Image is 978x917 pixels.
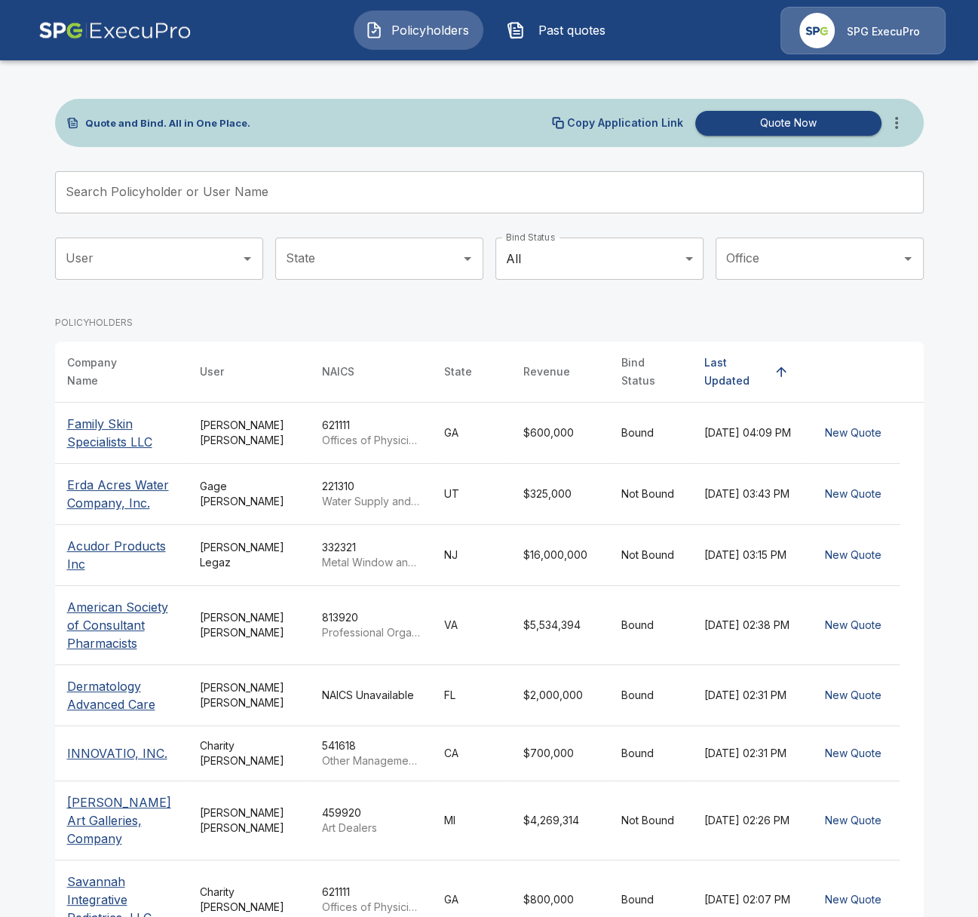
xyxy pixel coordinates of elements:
button: New Quote [819,740,888,768]
p: Quote and Bind. All in One Place. [85,118,250,128]
div: 221310 [322,479,420,509]
button: New Quote [819,480,888,508]
p: Offices of Physicians (except Mental Health Specialists) [322,433,420,448]
td: $600,000 [511,403,609,464]
p: Family Skin Specialists LLC [67,415,176,451]
div: State [444,363,472,381]
td: NJ [432,525,511,586]
div: 621111 [322,885,420,915]
td: [DATE] 03:43 PM [692,464,807,525]
div: 459920 [322,805,420,836]
td: $325,000 [511,464,609,525]
div: 621111 [322,418,420,448]
td: $5,534,394 [511,586,609,665]
button: more [881,108,912,138]
button: New Quote [819,419,888,447]
div: 541618 [322,738,420,768]
td: VA [432,586,511,665]
div: Last Updated [704,354,768,390]
p: SPG ExecuPro [847,24,920,39]
label: Bind Status [506,231,555,244]
p: Water Supply and Irrigation Systems [322,494,420,509]
div: NAICS [322,363,354,381]
td: Not Bound [609,525,692,586]
td: Bound [609,665,692,726]
div: Company Name [67,354,149,390]
td: UT [432,464,511,525]
p: [PERSON_NAME] Art Galleries, Company [67,793,176,848]
button: New Quote [819,886,888,914]
button: Quote Now [695,111,881,136]
td: FL [432,665,511,726]
p: Offices of Physicians (except Mental Health Specialists) [322,900,420,915]
div: [PERSON_NAME] Legaz [200,540,298,570]
td: [DATE] 02:38 PM [692,586,807,665]
div: 332321 [322,540,420,570]
td: [DATE] 04:09 PM [692,403,807,464]
td: Bound [609,726,692,781]
p: Erda Acres Water Company, Inc. [67,476,176,512]
td: CA [432,726,511,781]
div: All [495,238,704,280]
td: MI [432,781,511,860]
span: Past quotes [531,21,614,39]
p: Metal Window and Door Manufacturing [322,555,420,570]
td: [DATE] 02:26 PM [692,781,807,860]
div: [PERSON_NAME] [PERSON_NAME] [200,680,298,710]
td: [DATE] 02:31 PM [692,665,807,726]
div: User [200,363,224,381]
button: New Quote [819,612,888,639]
td: $2,000,000 [511,665,609,726]
p: Acudor Products Inc [67,537,176,573]
div: Revenue [523,363,570,381]
p: Other Management Consulting Services [322,753,420,768]
div: Charity [PERSON_NAME] [200,738,298,768]
button: New Quote [819,541,888,569]
div: [PERSON_NAME] [PERSON_NAME] [200,610,298,640]
button: Past quotes IconPast quotes [495,11,625,50]
td: Not Bound [609,781,692,860]
td: GA [432,403,511,464]
p: Dermatology Advanced Care [67,677,176,713]
span: Policyholders [389,21,472,39]
button: Open [457,248,478,269]
button: New Quote [819,807,888,835]
td: [DATE] 02:31 PM [692,726,807,781]
td: [DATE] 03:15 PM [692,525,807,586]
div: [PERSON_NAME] [PERSON_NAME] [200,418,298,448]
td: $16,000,000 [511,525,609,586]
td: $700,000 [511,726,609,781]
a: Agency IconSPG ExecuPro [780,7,946,54]
p: Art Dealers [322,820,420,836]
td: Bound [609,403,692,464]
td: Not Bound [609,464,692,525]
div: 813920 [322,610,420,640]
div: Gage [PERSON_NAME] [200,479,298,509]
img: Past quotes Icon [507,21,525,39]
img: AA Logo [38,7,192,54]
th: Bind Status [609,342,692,403]
p: American Society of Consultant Pharmacists [67,598,176,652]
p: INNOVATIO, INC. [67,744,167,762]
button: Policyholders IconPolicyholders [354,11,483,50]
p: POLICYHOLDERS [55,316,133,330]
div: Charity [PERSON_NAME] [200,885,298,915]
td: Bound [609,586,692,665]
button: Open [237,248,258,269]
td: $4,269,314 [511,781,609,860]
a: Quote Now [689,111,881,136]
button: Open [897,248,918,269]
td: NAICS Unavailable [310,665,432,726]
p: Copy Application Link [567,118,683,128]
img: Agency Icon [799,13,835,48]
img: Policyholders Icon [365,21,383,39]
div: [PERSON_NAME] [PERSON_NAME] [200,805,298,836]
button: New Quote [819,682,888,710]
p: Professional Organizations [322,625,420,640]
